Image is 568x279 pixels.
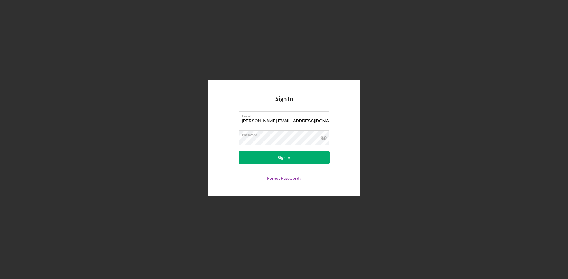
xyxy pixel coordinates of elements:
[242,112,329,118] label: Email
[239,151,330,164] button: Sign In
[275,95,293,111] h4: Sign In
[267,175,301,181] a: Forgot Password?
[242,131,329,137] label: Password
[278,151,290,164] div: Sign In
